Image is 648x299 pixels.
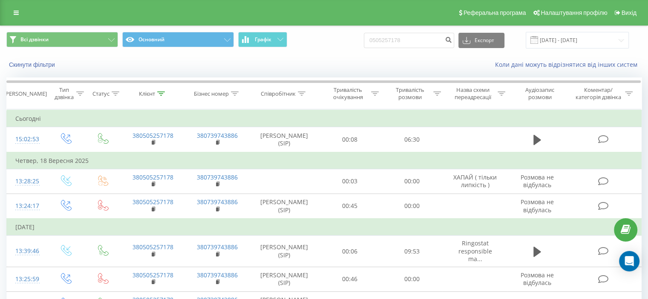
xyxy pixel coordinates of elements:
div: Коментар/категорія дзвінка [573,86,623,101]
td: 00:46 [319,267,381,291]
td: [PERSON_NAME] (SIP) [250,236,319,267]
div: 13:39:46 [15,243,38,259]
a: 380505257178 [132,131,173,140]
td: 00:03 [319,169,381,194]
span: Розмова не відбулась [521,271,554,287]
a: 380739743886 [197,198,238,206]
td: [PERSON_NAME] (SIP) [250,267,319,291]
td: [PERSON_NAME] (SIP) [250,194,319,219]
td: 09:53 [381,236,443,267]
div: Тривалість розмови [389,86,431,101]
td: Четвер, 18 Вересня 2025 [7,152,642,169]
div: Клієнт [139,90,155,97]
div: Бізнес номер [194,90,229,97]
td: ХАПАЙ ( тільки липкість ) [443,169,507,194]
a: Коли дані можуть відрізнятися вiд інших систем [495,60,642,68]
td: 00:00 [381,169,443,194]
div: Open Intercom Messenger [619,251,639,271]
button: Експорт [458,33,504,48]
div: [PERSON_NAME] [4,90,47,97]
span: Графік [255,37,271,43]
td: Сьогодні [7,110,642,127]
div: Статус [92,90,109,97]
button: Графік [238,32,287,47]
button: Основний [122,32,234,47]
td: [DATE] [7,219,642,236]
a: 380505257178 [132,271,173,279]
a: 380739743886 [197,131,238,140]
span: Розмова не відбулась [521,198,554,214]
td: 00:00 [381,194,443,219]
span: Реферальна програма [464,9,526,16]
a: 380505257178 [132,243,173,251]
button: Скинути фільтри [6,61,59,68]
button: Всі дзвінки [6,32,118,47]
span: Розмова не відбулась [521,173,554,189]
div: 15:02:53 [15,131,38,148]
a: 380505257178 [132,173,173,181]
input: Пошук за номером [364,33,454,48]
a: 380739743886 [197,243,238,251]
a: 380505257178 [132,198,173,206]
td: 00:06 [319,236,381,267]
td: 00:45 [319,194,381,219]
div: 13:24:17 [15,198,38,214]
td: 00:08 [319,127,381,152]
td: 06:30 [381,127,443,152]
span: Всі дзвінки [20,36,49,43]
td: 00:00 [381,267,443,291]
div: Тривалість очікування [327,86,369,101]
div: Назва схеми переадресації [451,86,495,101]
div: Аудіозапис розмови [515,86,565,101]
div: 13:28:25 [15,173,38,190]
span: Ringostat responsible ma... [458,239,492,262]
span: Вихід [622,9,636,16]
a: 380739743886 [197,173,238,181]
td: [PERSON_NAME] (SIP) [250,127,319,152]
div: 13:25:59 [15,271,38,288]
div: Тип дзвінка [54,86,74,101]
span: Налаштування профілю [541,9,607,16]
a: 380739743886 [197,271,238,279]
div: Співробітник [261,90,296,97]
